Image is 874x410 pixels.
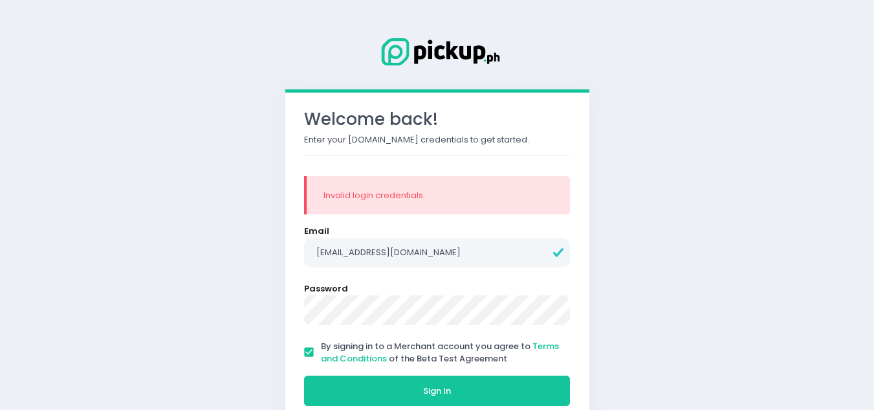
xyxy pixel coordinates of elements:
[304,225,329,238] label: Email
[321,340,559,365] span: By signing in to a Merchant account you agree to of the Beta Test Agreement
[304,376,571,407] button: Sign In
[323,189,554,202] div: Invalid login credentials.
[304,238,571,268] input: Email
[373,36,502,68] img: Logo
[423,385,451,397] span: Sign In
[304,282,348,295] label: Password
[321,340,559,365] a: Terms and Conditions
[304,109,571,130] h3: Welcome back!
[304,133,571,146] p: Enter your [DOMAIN_NAME] credentials to get started.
